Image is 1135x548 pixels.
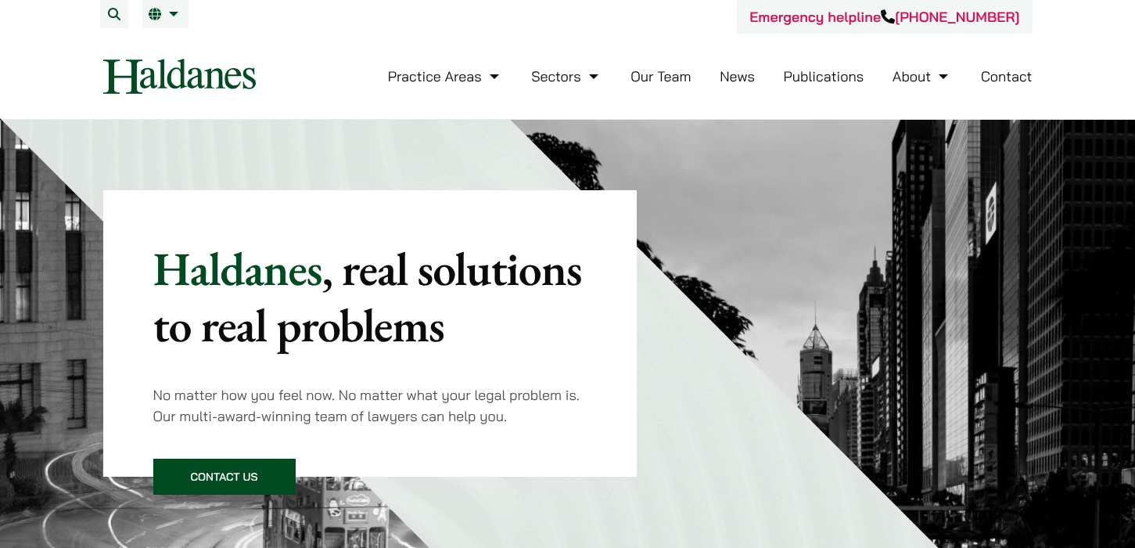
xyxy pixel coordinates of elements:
[153,240,587,353] p: Haldanes
[103,59,256,94] img: Logo of Haldanes
[153,238,582,355] mark: , real solutions to real problems
[720,67,755,85] a: News
[784,67,864,85] a: Publications
[531,67,602,85] a: Sectors
[981,67,1033,85] a: Contact
[149,8,182,20] a: EN
[153,459,296,495] a: Contact Us
[153,384,587,427] p: No matter how you feel now. No matter what your legal problem is. Our multi-award-winning team of...
[893,67,952,85] a: About
[749,8,1019,26] a: Emergency helpline[PHONE_NUMBER]
[630,67,691,85] a: Our Team
[388,67,503,85] a: Practice Areas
